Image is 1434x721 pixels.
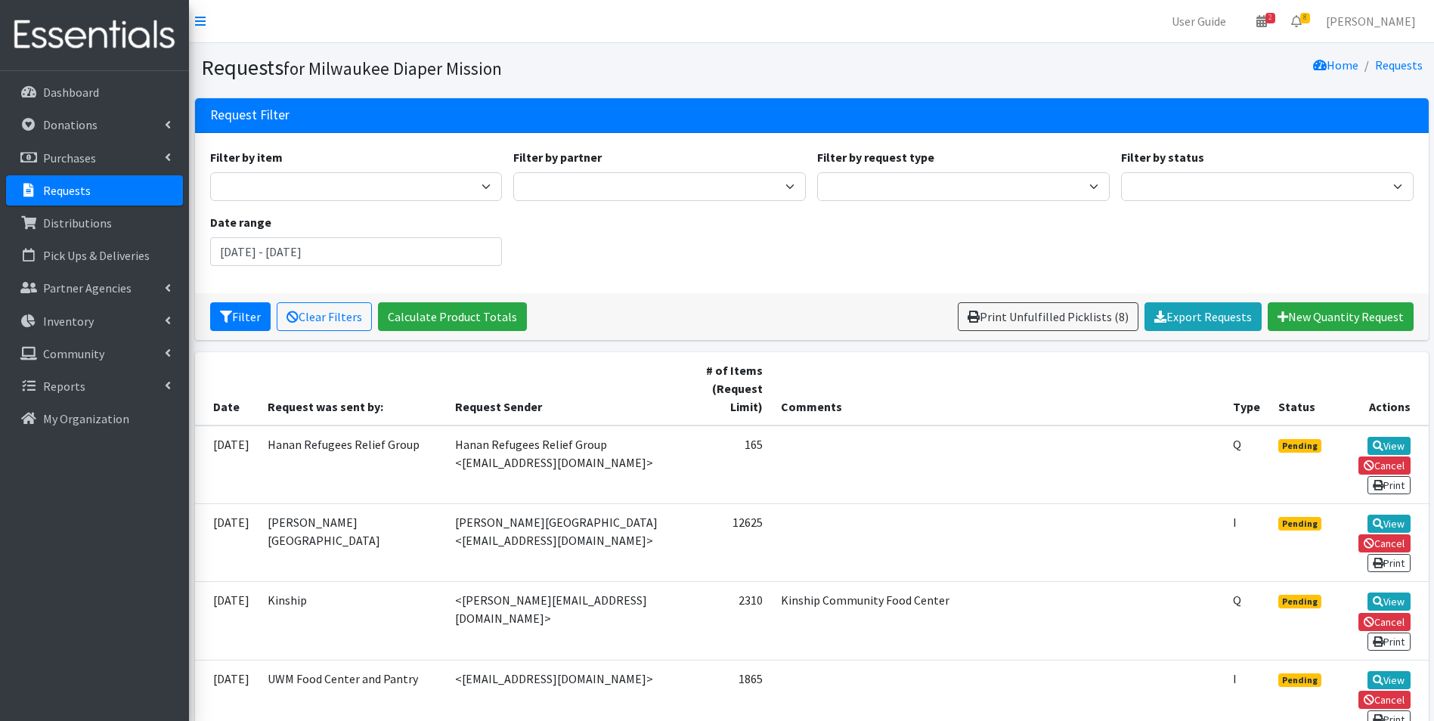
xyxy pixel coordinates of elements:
[1367,515,1411,533] a: View
[678,582,772,660] td: 2310
[43,117,98,132] p: Donations
[195,503,259,581] td: [DATE]
[259,503,446,581] td: [PERSON_NAME][GEOGRAPHIC_DATA]
[6,143,183,173] a: Purchases
[1233,593,1241,608] abbr: Quantity
[277,302,372,331] a: Clear Filters
[1268,302,1414,331] a: New Quantity Request
[210,237,503,266] input: January 1, 2011 - December 31, 2011
[958,302,1138,331] a: Print Unfulfilled Picklists (8)
[1278,439,1321,453] span: Pending
[1233,671,1237,686] abbr: Individual
[259,582,446,660] td: Kinship
[1367,593,1411,611] a: View
[1224,352,1269,425] th: Type
[6,240,183,271] a: Pick Ups & Deliveries
[1367,554,1411,572] a: Print
[1233,437,1241,452] abbr: Quantity
[1269,352,1333,425] th: Status
[6,339,183,369] a: Community
[43,248,150,263] p: Pick Ups & Deliveries
[678,352,772,425] th: # of Items (Request Limit)
[43,411,129,426] p: My Organization
[378,302,527,331] a: Calculate Product Totals
[1244,6,1279,36] a: 2
[1358,691,1411,709] a: Cancel
[446,582,678,660] td: <[PERSON_NAME][EMAIL_ADDRESS][DOMAIN_NAME]>
[6,110,183,140] a: Donations
[1358,613,1411,631] a: Cancel
[43,280,132,296] p: Partner Agencies
[6,10,183,60] img: HumanEssentials
[43,379,85,394] p: Reports
[6,306,183,336] a: Inventory
[259,352,446,425] th: Request was sent by:
[1278,517,1321,531] span: Pending
[210,148,283,166] label: Filter by item
[43,150,96,166] p: Purchases
[1279,6,1314,36] a: 8
[678,503,772,581] td: 12625
[772,582,1224,660] td: Kinship Community Food Center
[43,346,104,361] p: Community
[210,302,271,331] button: Filter
[43,215,112,231] p: Distributions
[195,582,259,660] td: [DATE]
[1367,437,1411,455] a: View
[1367,671,1411,689] a: View
[1144,302,1262,331] a: Export Requests
[1160,6,1238,36] a: User Guide
[1358,456,1411,475] a: Cancel
[210,107,290,123] h3: Request Filter
[446,425,678,504] td: Hanan Refugees Relief Group <[EMAIL_ADDRESS][DOMAIN_NAME]>
[43,314,94,329] p: Inventory
[6,273,183,303] a: Partner Agencies
[1367,476,1411,494] a: Print
[1278,595,1321,608] span: Pending
[6,175,183,206] a: Requests
[1300,13,1310,23] span: 8
[446,503,678,581] td: [PERSON_NAME][GEOGRAPHIC_DATA] <[EMAIL_ADDRESS][DOMAIN_NAME]>
[446,352,678,425] th: Request Sender
[1375,57,1423,73] a: Requests
[1265,13,1275,23] span: 2
[1278,673,1321,687] span: Pending
[6,77,183,107] a: Dashboard
[1358,534,1411,552] a: Cancel
[678,425,772,504] td: 165
[817,148,934,166] label: Filter by request type
[1367,633,1411,651] a: Print
[210,213,271,231] label: Date range
[259,425,446,504] td: Hanan Refugees Relief Group
[1333,352,1429,425] th: Actions
[43,183,91,198] p: Requests
[1233,515,1237,530] abbr: Individual
[1313,57,1358,73] a: Home
[513,148,602,166] label: Filter by partner
[1314,6,1428,36] a: [PERSON_NAME]
[1121,148,1204,166] label: Filter by status
[6,404,183,434] a: My Organization
[6,208,183,238] a: Distributions
[6,371,183,401] a: Reports
[201,54,807,81] h1: Requests
[195,425,259,504] td: [DATE]
[43,85,99,100] p: Dashboard
[195,352,259,425] th: Date
[283,57,502,79] small: for Milwaukee Diaper Mission
[772,352,1224,425] th: Comments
